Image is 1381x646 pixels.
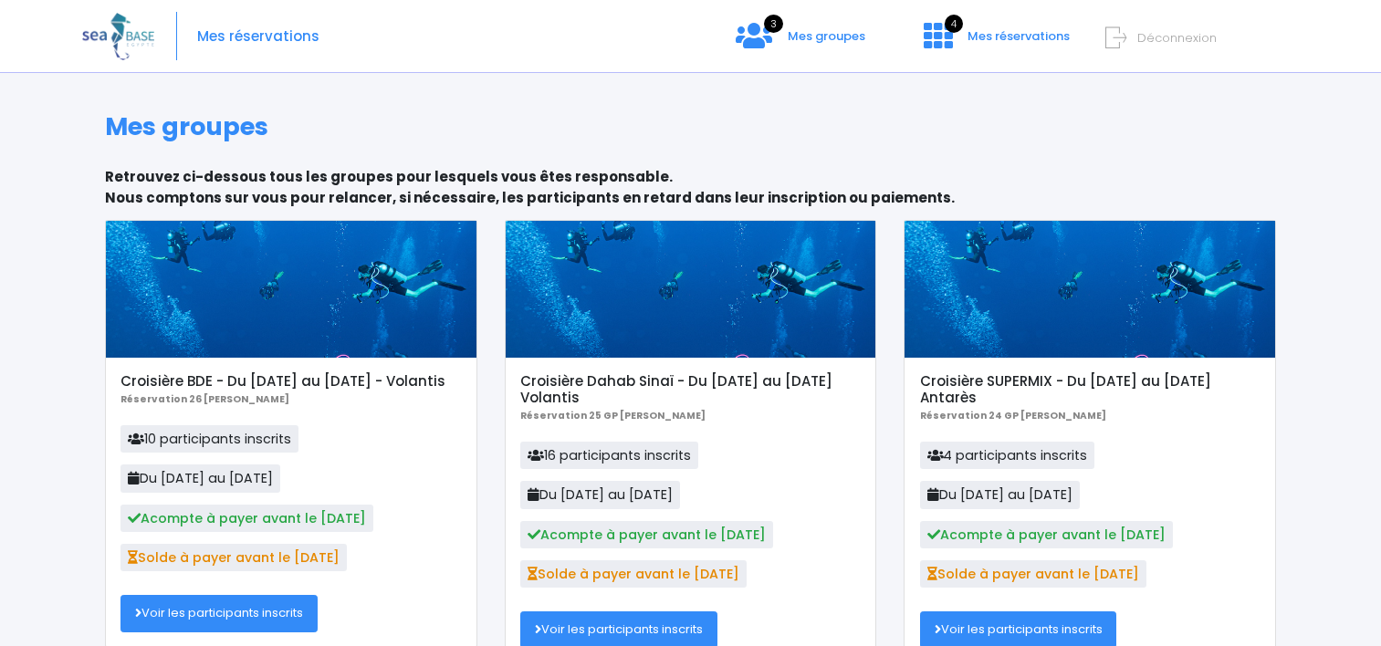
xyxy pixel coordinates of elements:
span: Déconnexion [1137,29,1217,47]
span: Du [DATE] au [DATE] [520,481,680,508]
h5: Croisière BDE - Du [DATE] au [DATE] - Volantis [120,373,461,390]
b: Réservation 24 GP [PERSON_NAME] [920,409,1106,422]
span: Acompte à payer avant le [DATE] [520,521,773,548]
b: Réservation 26 [PERSON_NAME] [120,392,289,406]
span: 4 [945,15,963,33]
span: 4 participants inscrits [920,442,1095,469]
p: Retrouvez ci-dessous tous les groupes pour lesquels vous êtes responsable. Nous comptons sur vous... [105,167,1276,208]
span: 3 [764,15,783,33]
h1: Mes groupes [105,112,1276,141]
h5: Croisière SUPERMIX - Du [DATE] au [DATE] Antarès [920,373,1261,406]
span: 16 participants inscrits [520,442,698,469]
span: Du [DATE] au [DATE] [920,481,1080,508]
span: Solde à payer avant le [DATE] [120,544,347,571]
span: Acompte à payer avant le [DATE] [120,505,373,532]
span: Solde à payer avant le [DATE] [520,560,747,588]
a: Voir les participants inscrits [120,595,318,631]
span: 10 participants inscrits [120,425,298,453]
span: Acompte à payer avant le [DATE] [920,521,1173,548]
a: 4 Mes réservations [909,34,1081,51]
span: Solde à payer avant le [DATE] [920,560,1146,588]
h5: Croisière Dahab Sinaï - Du [DATE] au [DATE] Volantis [520,373,861,406]
b: Réservation 25 GP [PERSON_NAME] [520,409,706,422]
a: 3 Mes groupes [721,34,880,51]
span: Mes réservations [968,27,1070,45]
span: Du [DATE] au [DATE] [120,464,280,492]
span: Mes groupes [788,27,865,45]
